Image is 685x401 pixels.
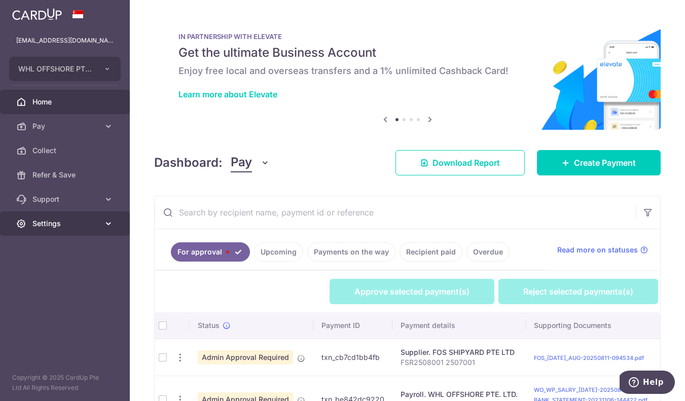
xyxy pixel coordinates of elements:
[231,153,252,172] span: Pay
[12,8,62,20] img: CardUp
[534,354,644,361] a: FOS_[DATE]_AUG-20250811-094534.pdf
[537,150,661,175] a: Create Payment
[313,339,392,376] td: txn_cb7cd1bb4fb
[557,245,638,255] span: Read more on statuses
[171,242,250,262] a: For approval
[155,196,636,229] input: Search by recipient name, payment id or reference
[32,145,99,156] span: Collect
[198,320,220,331] span: Status
[400,242,462,262] a: Recipient paid
[231,153,270,172] button: Pay
[432,157,500,169] span: Download Report
[178,45,636,61] h5: Get the ultimate Business Account
[32,218,99,229] span: Settings
[178,65,636,77] h6: Enjoy free local and overseas transfers and a 1% unlimited Cashback Card!
[526,312,669,339] th: Supporting Documents
[574,157,636,169] span: Create Payment
[9,57,121,81] button: WHL OFFSHORE PTE. LTD.
[313,312,392,339] th: Payment ID
[32,97,99,107] span: Home
[198,350,293,364] span: Admin Approval Required
[401,357,518,368] p: FSR2508001 2507001
[178,89,277,99] a: Learn more about Elevate
[32,170,99,180] span: Refer & Save
[154,16,661,130] img: Renovation banner
[392,312,526,339] th: Payment details
[620,371,675,396] iframe: Opens a widget where you can find more information
[534,386,660,393] a: WO_WP_SALRY_[DATE]-20250811-094831.pdf
[254,242,303,262] a: Upcoming
[557,245,648,255] a: Read more on statuses
[16,35,114,46] p: [EMAIL_ADDRESS][DOMAIN_NAME]
[401,389,518,399] div: Payroll. WHL OFFSHORE PTE. LTD.
[154,154,223,172] h4: Dashboard:
[401,347,518,357] div: Supplier. FOS SHIPYARD PTE LTD
[466,242,510,262] a: Overdue
[395,150,525,175] a: Download Report
[32,194,99,204] span: Support
[32,121,99,131] span: Pay
[178,32,636,41] p: IN PARTNERSHIP WITH ELEVATE
[18,64,93,74] span: WHL OFFSHORE PTE. LTD.
[307,242,395,262] a: Payments on the way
